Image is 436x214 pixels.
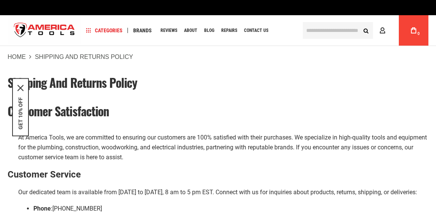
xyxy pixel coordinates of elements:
[406,15,421,46] a: 0
[8,54,26,60] a: Home
[161,28,177,33] span: Reviews
[181,25,201,36] a: About
[33,204,428,213] li: :
[17,85,24,91] button: Close
[8,16,81,45] a: store logo
[18,187,428,197] p: Our dedicated team is available from [DATE] to [DATE], 8 am to 5 pm EST. Connect with us for inqu...
[133,28,152,33] span: Brands
[184,28,197,33] span: About
[359,23,373,38] button: Search
[83,25,126,36] a: Categories
[130,25,155,36] a: Brands
[17,97,24,129] button: GET 10% OFF
[8,73,137,91] span: Shipping and Returns Policy
[329,190,436,214] iframe: LiveChat chat widget
[241,25,272,36] a: Contact Us
[86,28,123,33] span: Categories
[244,28,268,33] span: Contact Us
[35,54,133,60] strong: Shipping and Returns Policy
[417,32,420,36] span: 0
[18,133,428,162] p: At America Tools, we are committed to ensuring our customers are 100% satisfied with their purcha...
[33,205,51,212] b: Phone
[8,16,81,45] img: America Tools
[52,205,102,212] a: [PHONE_NUMBER]
[17,85,24,91] svg: close icon
[157,25,181,36] a: Reviews
[204,28,214,33] span: Blog
[8,104,428,117] h1: Customer Satisfaction
[218,25,241,36] a: Repairs
[201,25,218,36] a: Blog
[8,170,428,179] h2: Customer Service
[221,28,237,33] span: Repairs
